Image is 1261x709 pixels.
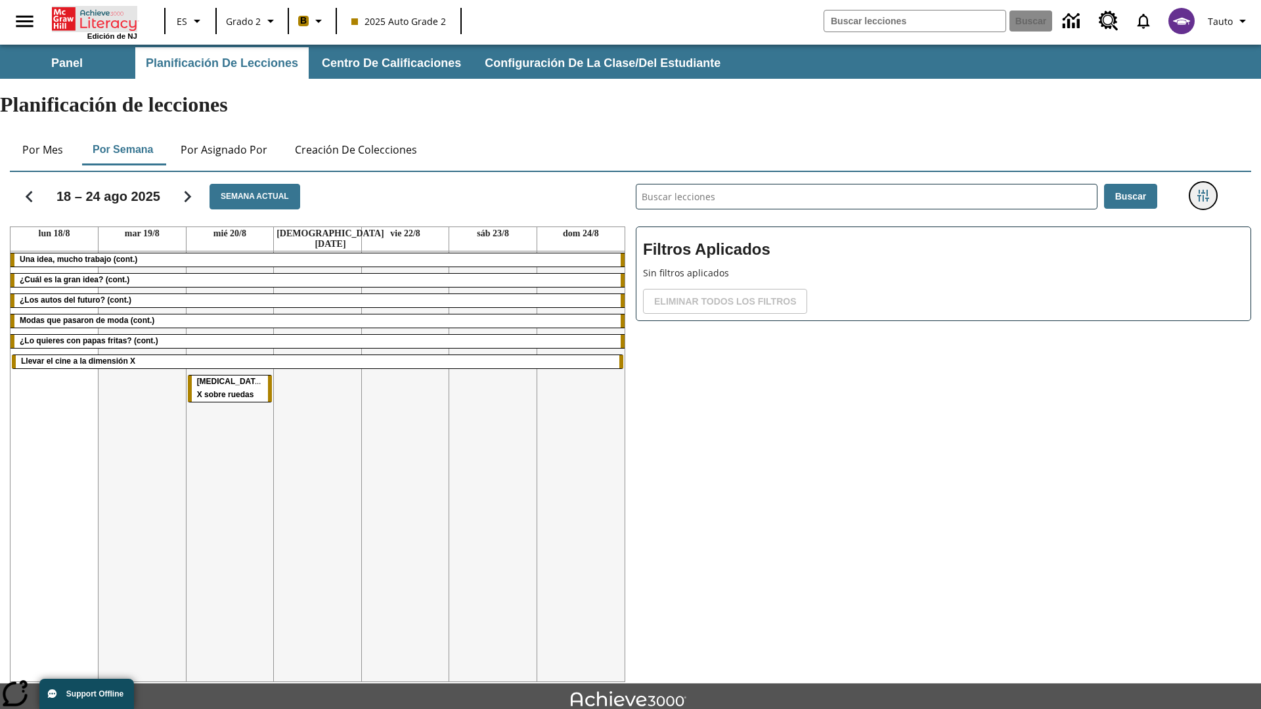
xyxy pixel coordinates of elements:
[52,5,137,40] div: Portada
[10,134,76,165] button: Por mes
[387,227,423,240] a: 22 de agosto de 2025
[226,14,261,28] span: Grado 2
[300,12,307,29] span: B
[12,180,46,213] button: Regresar
[87,32,137,40] span: Edición de NJ
[1190,183,1216,209] button: Menú lateral de filtros
[1208,14,1233,28] span: Tauto
[20,255,137,264] span: Una idea, mucho trabajo (cont.)
[122,227,162,240] a: 19 de agosto de 2025
[56,188,160,204] h2: 18 – 24 ago 2025
[11,294,625,307] div: ¿Los autos del futuro? (cont.)
[169,9,211,33] button: Lenguaje: ES, Selecciona un idioma
[197,376,263,399] span: Rayos X sobre ruedas
[625,167,1251,682] div: Buscar
[1126,4,1161,38] a: Notificaciones
[188,376,273,402] div: Rayos X sobre ruedas
[311,47,472,79] button: Centro de calificaciones
[21,356,135,366] span: Llevar el cine a la dimensión X
[210,184,300,209] button: Semana actual
[52,6,137,32] a: Portada
[11,253,625,267] div: Una idea, mucho trabajo (cont.)
[636,184,1097,209] input: Buscar lecciones
[5,2,44,41] button: Abrir el menú lateral
[1091,3,1126,39] a: Centro de recursos, Se abrirá en una pestaña nueva.
[824,11,1006,32] input: Buscar campo
[221,9,284,33] button: Grado: Grado 2, Elige un grado
[643,266,1244,280] p: Sin filtros aplicados
[170,134,278,165] button: Por asignado por
[274,227,387,251] a: 21 de agosto de 2025
[171,180,204,213] button: Seguir
[351,14,446,28] span: 2025 Auto Grade 2
[560,227,602,240] a: 24 de agosto de 2025
[135,47,309,79] button: Planificación de lecciones
[20,275,129,284] span: ¿Cuál es la gran idea? (cont.)
[1161,4,1203,38] button: Escoja un nuevo avatar
[11,314,625,328] div: Modas que pasaron de moda (cont.)
[284,134,428,165] button: Creación de colecciones
[11,335,625,348] div: ¿Lo quieres con papas fritas? (cont.)
[177,14,187,28] span: ES
[474,47,731,79] button: Configuración de la clase/del estudiante
[1168,8,1195,34] img: avatar image
[1,47,133,79] button: Panel
[211,227,249,240] a: 20 de agosto de 2025
[20,295,131,305] span: ¿Los autos del futuro? (cont.)
[39,679,134,709] button: Support Offline
[66,689,123,698] span: Support Offline
[474,227,512,240] a: 23 de agosto de 2025
[12,355,623,368] div: Llevar el cine a la dimensión X
[11,274,625,287] div: ¿Cuál es la gran idea? (cont.)
[636,226,1251,321] div: Filtros Aplicados
[293,9,332,33] button: Boost El color de la clase es anaranjado claro. Cambiar el color de la clase.
[36,227,73,240] a: 18 de agosto de 2025
[1203,9,1256,33] button: Perfil/Configuración
[1104,184,1157,209] button: Buscar
[82,134,164,165] button: Por semana
[1055,3,1091,39] a: Centro de información
[20,316,154,325] span: Modas que pasaron de moda (cont.)
[20,336,158,345] span: ¿Lo quieres con papas fritas? (cont.)
[643,234,1244,266] h2: Filtros Aplicados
